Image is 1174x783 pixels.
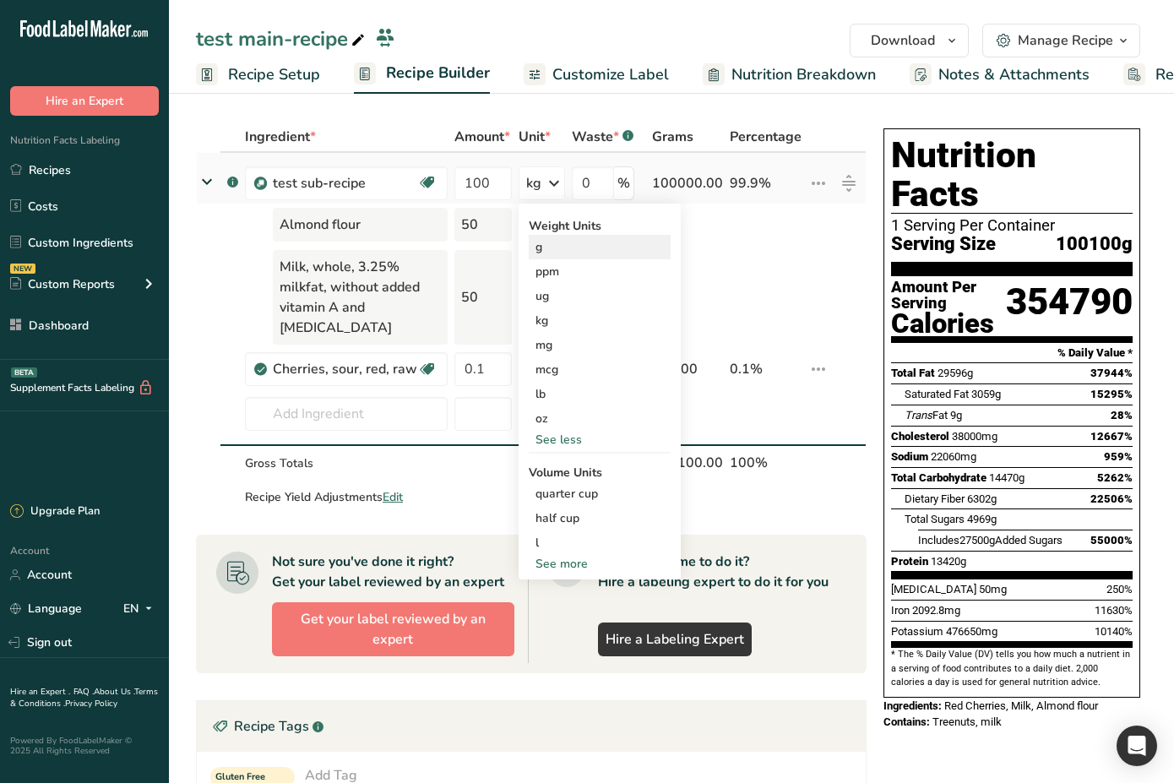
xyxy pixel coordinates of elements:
div: l [535,534,664,552]
span: 22506% [1090,492,1133,505]
a: Language [10,594,82,623]
div: Milk, whole, 3.25% milkfat, without added vitamin A and [MEDICAL_DATA] [273,250,448,345]
span: Saturated Fat [905,388,969,400]
span: 5262% [1097,471,1133,484]
span: 4969g [967,513,997,525]
span: 22060mg [931,450,976,463]
span: Recipe Setup [228,63,320,86]
div: Gross Totals [245,454,448,472]
div: 0.1% [730,359,802,379]
span: Serving Size [891,234,996,255]
div: Manage Recipe [1018,30,1113,51]
div: mcg [529,357,671,382]
span: 959% [1104,450,1133,463]
div: 1 Serving Per Container [891,217,1133,234]
a: Terms & Conditions . [10,686,158,710]
div: Volume Units [529,464,671,481]
span: 3059g [971,388,1001,400]
div: Powered By FoodLabelMaker © 2025 All Rights Reserved [10,736,159,756]
div: Not sure you've done it right? Get your label reviewed by an expert [272,552,504,592]
button: Hire an Expert [10,86,159,116]
div: Recipe Yield Adjustments [245,488,448,506]
div: test sub-recipe [273,173,417,193]
span: Nutrition Breakdown [731,63,876,86]
h1: Nutrition Facts [891,136,1133,214]
span: Percentage [730,127,802,147]
div: 50 [454,250,512,345]
a: About Us . [94,686,134,698]
span: 37944% [1090,367,1133,379]
span: 2092.8mg [912,604,960,617]
button: Manage Recipe [982,24,1140,57]
span: Total Sugars [905,513,965,525]
span: Notes & Attachments [938,63,1090,86]
div: Upgrade Plan [10,503,100,520]
span: 476650mg [946,625,997,638]
span: 6302g [967,492,997,505]
span: Treenuts, milk [932,715,1002,728]
div: 100% [730,453,802,473]
span: Contains: [883,715,930,728]
div: 100.00 [652,359,723,379]
span: 28% [1111,409,1133,421]
div: ppm [529,259,671,284]
div: Waste [572,127,633,147]
span: 12667% [1090,430,1133,443]
button: Download [850,24,969,57]
div: lb [529,382,671,406]
div: ug [529,284,671,308]
a: Recipe Builder [354,54,490,95]
span: Total Fat [891,367,935,379]
span: Ingredients: [883,699,942,712]
section: % Daily Value * [891,343,1133,363]
div: oz [529,406,671,431]
span: 27500g [959,534,995,546]
a: Customize Label [524,56,669,94]
span: 29596g [938,367,973,379]
span: 10140% [1095,625,1133,638]
span: Total Carbohydrate [891,471,986,484]
div: NEW [10,264,35,274]
div: test main-recipe [196,24,368,54]
span: Fat [905,409,948,421]
div: Weight Units [529,217,671,235]
span: 13420g [931,555,966,568]
div: Cherries, sour, red, raw [273,359,417,379]
a: Recipe Setup [196,56,320,94]
div: See less [529,431,671,449]
span: 100100g [1056,234,1133,255]
span: 11630% [1095,604,1133,617]
a: Hire an Expert . [10,686,70,698]
button: Get your label reviewed by an expert [272,602,514,656]
div: kg [529,308,671,333]
span: [MEDICAL_DATA] [891,583,976,595]
img: Sub Recipe [254,177,267,190]
span: Sodium [891,450,928,463]
span: Dietary Fiber [905,492,965,505]
span: Potassium [891,625,943,638]
span: Amount [454,127,510,147]
span: Includes Added Sugars [918,534,1063,546]
div: 100000.00 [652,173,723,193]
span: Edit [383,489,403,505]
span: 38000mg [952,430,997,443]
input: Add Ingredient [245,397,448,431]
div: 99.9% [730,173,802,193]
span: Iron [891,604,910,617]
span: Download [871,30,935,51]
div: See more [529,555,671,573]
span: Grams [652,127,693,147]
div: 354790 [1006,280,1133,336]
div: Recipe Tags [197,701,866,752]
span: Red Cherries, Milk, Almond flour [944,699,1098,712]
a: FAQ . [73,686,94,698]
div: Calories [891,312,1006,336]
span: Protein [891,555,928,568]
a: Nutrition Breakdown [703,56,876,94]
div: EN [123,599,159,619]
div: Don't have time to do it? Hire a labeling expert to do it for you [598,552,829,592]
div: quarter cup [535,485,664,503]
span: Cholesterol [891,430,949,443]
span: 9g [950,409,962,421]
span: Unit [519,127,551,147]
